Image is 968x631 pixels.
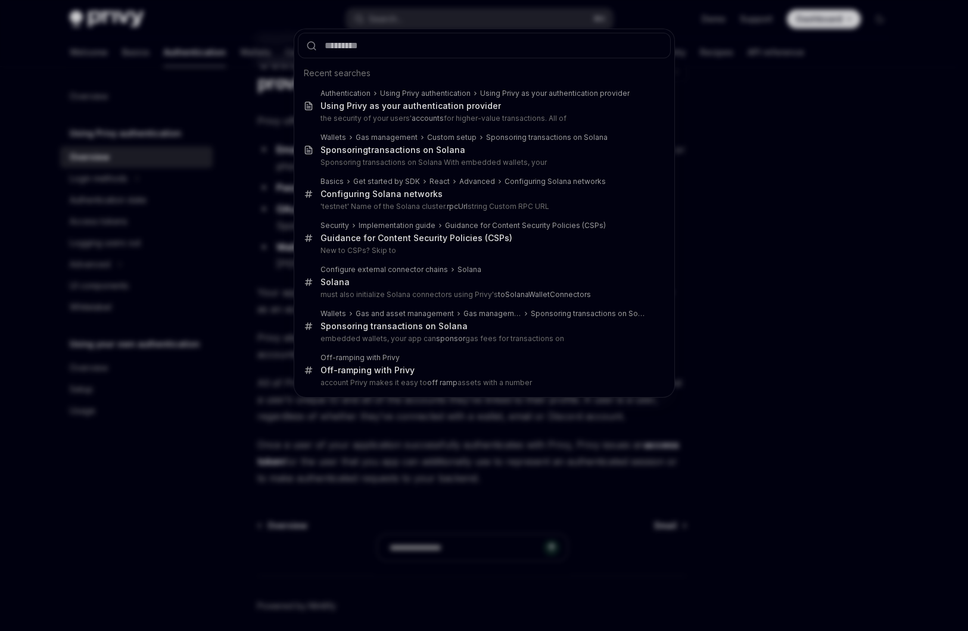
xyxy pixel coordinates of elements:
[356,309,454,318] div: Gas and asset management
[304,67,371,79] span: Recent searches
[498,290,591,299] b: toSolanaWalletConnectors
[320,221,349,230] div: Security
[459,177,495,186] div: Advanced
[463,309,522,318] div: Gas management
[505,177,606,186] div: Configuring Solana networks
[480,89,630,98] div: Using Privy as your authentication provider
[320,101,501,111] div: Using Privy as your authentication provider
[320,133,346,142] div: Wallets
[320,277,350,288] div: Solana
[320,145,368,155] b: Sponsoring
[531,309,645,318] div: Sponsoring transactions on Solana
[320,365,415,376] div: Off-ramping with Privy
[445,221,606,230] div: Guidance for Content Security Policies (CSPs)
[380,89,471,98] div: Using Privy authentication
[427,133,477,142] div: Custom setup
[320,189,443,199] div: Configuring Solana networks
[320,233,512,243] div: Guidance for Content Security Policies ( s)
[320,321,355,331] b: Sponsor
[320,202,646,211] p: 'testnet' Name of the Solana cluster. string Custom RPC URL
[320,158,646,167] p: Sponsoring transactions on Solana With embedded wallets, your
[320,309,346,318] div: Wallets
[486,133,608,142] div: Sponsoring transactions on Solana
[320,145,465,155] div: transactions on Solana
[359,221,435,230] div: Implementation guide
[320,177,344,186] div: Basics
[320,290,646,299] p: must also initialize Solana connectors using Privy's
[320,246,646,255] p: New to CSPs? Skip to
[320,265,448,274] div: Configure external connector chains
[320,321,468,332] div: ing transactions on Solana
[447,202,468,211] b: rpcUrl
[320,114,646,123] p: the security of your users' for higher-value transactions. All of
[412,114,444,123] b: accounts
[457,265,481,274] div: Solana
[353,177,420,186] div: Get started by SDK
[356,133,418,142] div: Gas management
[429,177,450,186] div: React
[320,89,371,98] div: Authentication
[320,334,646,343] p: embedded wallets, your app can gas fees for transactions on
[436,334,465,343] b: sponsor
[488,233,505,243] b: CSP
[320,378,646,388] p: account Privy makes it easy to assets with a number
[320,353,400,363] div: Off-ramping with Privy
[427,378,457,387] b: off ramp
